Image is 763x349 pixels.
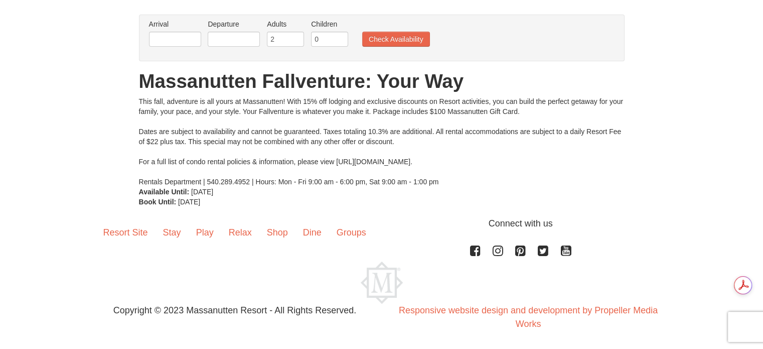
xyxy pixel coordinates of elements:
h1: Massanutten Fallventure: Your Way [139,71,625,91]
img: Massanutten Resort Logo [361,262,403,304]
label: Arrival [149,19,201,29]
a: Dine [295,217,329,248]
p: Connect with us [96,217,668,230]
a: Play [189,217,221,248]
a: Resort Site [96,217,156,248]
a: Relax [221,217,259,248]
label: Children [311,19,348,29]
span: [DATE] [178,198,200,206]
p: Copyright © 2023 Massanutten Resort - All Rights Reserved. [88,304,382,317]
a: Stay [156,217,189,248]
label: Adults [267,19,304,29]
strong: Book Until: [139,198,177,206]
label: Departure [208,19,260,29]
strong: Available Until: [139,188,190,196]
a: Shop [259,217,295,248]
a: Groups [329,217,374,248]
div: This fall, adventure is all yours at Massanutten! With 15% off lodging and exclusive discounts on... [139,96,625,187]
button: Check Availability [362,32,430,47]
a: Responsive website design and development by Propeller Media Works [399,305,658,329]
span: [DATE] [191,188,213,196]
